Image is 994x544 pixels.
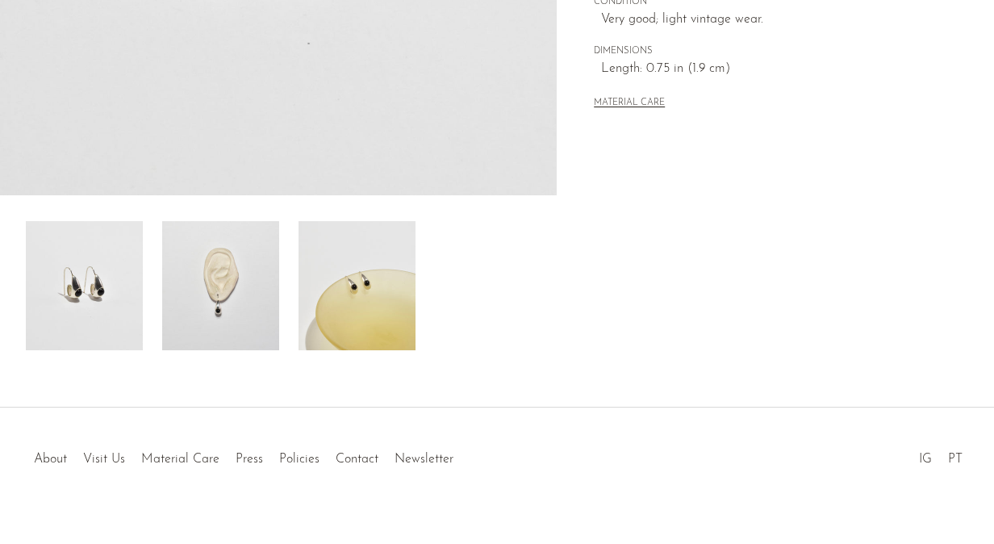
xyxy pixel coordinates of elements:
[26,440,461,471] ul: Quick links
[83,453,125,466] a: Visit Us
[299,221,416,350] img: Onyx Teardrop Earrings
[594,44,957,59] span: DIMENSIONS
[601,59,957,80] span: Length: 0.75 in (1.9 cm)
[911,440,971,471] ul: Social Medias
[141,453,219,466] a: Material Care
[948,453,963,466] a: PT
[279,453,319,466] a: Policies
[594,98,665,110] button: MATERIAL CARE
[34,453,67,466] a: About
[919,453,932,466] a: IG
[236,453,263,466] a: Press
[26,221,143,350] img: Onyx Teardrop Earrings
[162,221,279,350] img: Onyx Teardrop Earrings
[336,453,378,466] a: Contact
[601,10,957,31] span: Very good; light vintage wear.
